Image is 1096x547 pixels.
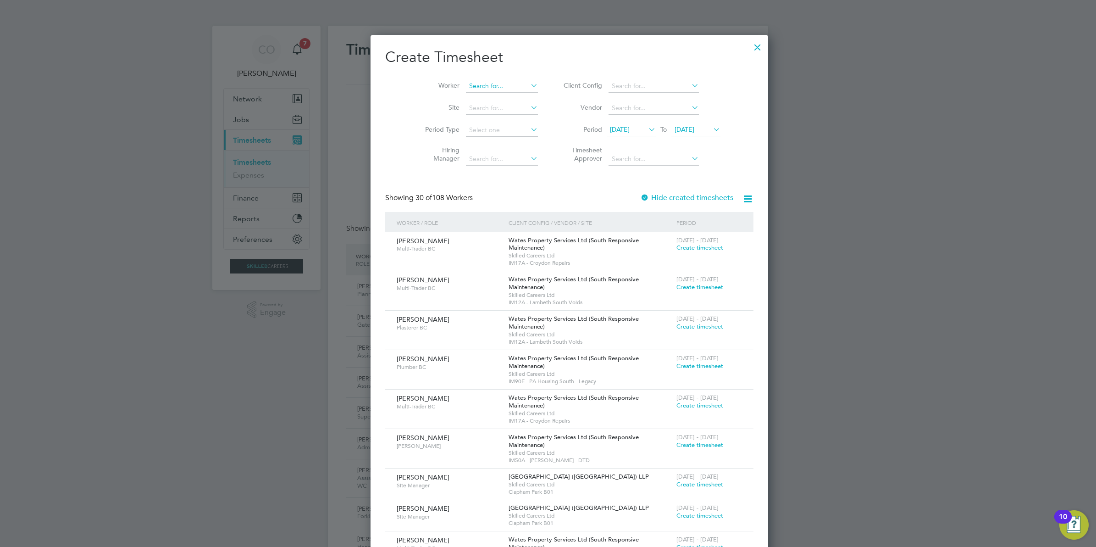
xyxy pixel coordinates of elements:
[509,299,672,306] span: IM12A - Lambeth South Voids
[385,193,475,203] div: Showing
[561,81,602,89] label: Client Config
[397,237,449,245] span: [PERSON_NAME]
[676,441,723,449] span: Create timesheet
[415,193,432,202] span: 30 of
[509,354,639,370] span: Wates Property Services Ltd (South Responsive Maintenance)
[509,410,672,417] span: Skilled Careers Ltd
[676,480,723,488] span: Create timesheet
[509,433,639,449] span: Wates Property Services Ltd (South Responsive Maintenance)
[509,481,672,488] span: Skilled Careers Ltd
[397,276,449,284] span: [PERSON_NAME]
[609,80,699,93] input: Search for...
[676,315,719,323] span: [DATE] - [DATE]
[509,252,672,259] span: Skilled Careers Ltd
[394,212,506,233] div: Worker / Role
[509,315,639,330] span: Wates Property Services Ltd (South Responsive Maintenance)
[509,512,672,519] span: Skilled Careers Ltd
[506,212,674,233] div: Client Config / Vendor / Site
[676,433,719,441] span: [DATE] - [DATE]
[676,283,723,291] span: Create timesheet
[676,402,723,409] span: Create timesheet
[415,193,473,202] span: 108 Workers
[676,354,719,362] span: [DATE] - [DATE]
[676,394,719,402] span: [DATE] - [DATE]
[418,81,459,89] label: Worker
[397,513,502,520] span: Site Manager
[509,370,672,378] span: Skilled Careers Ltd
[509,338,672,346] span: IM12A - Lambeth South Voids
[397,394,449,402] span: [PERSON_NAME]
[418,125,459,134] label: Period Type
[676,473,719,480] span: [DATE] - [DATE]
[1059,510,1089,540] button: Open Resource Center, 10 new notifications
[418,146,459,162] label: Hiring Manager
[509,473,649,480] span: [GEOGRAPHIC_DATA] ([GEOGRAPHIC_DATA]) LLP
[466,80,538,93] input: Search for...
[397,363,502,371] span: Plumber BC
[676,504,719,512] span: [DATE] - [DATE]
[610,125,630,134] span: [DATE]
[509,488,672,496] span: Clapham Park B01
[676,236,719,244] span: [DATE] - [DATE]
[466,124,538,137] input: Select one
[561,146,602,162] label: Timesheet Approver
[676,275,719,283] span: [DATE] - [DATE]
[509,394,639,409] span: Wates Property Services Ltd (South Responsive Maintenance)
[397,245,502,252] span: Multi-Trader BC
[397,434,449,442] span: [PERSON_NAME]
[466,102,538,115] input: Search for...
[561,125,602,134] label: Period
[418,103,459,112] label: Site
[658,123,670,135] span: To
[676,362,723,370] span: Create timesheet
[674,212,744,233] div: Period
[385,48,753,67] h2: Create Timesheet
[509,259,672,267] span: IM17A - Croydon Repairs
[509,275,639,291] span: Wates Property Services Ltd (South Responsive Maintenance)
[397,315,449,324] span: [PERSON_NAME]
[509,457,672,464] span: IM50A - [PERSON_NAME] - DTD
[397,285,502,292] span: Multi-Trader BC
[509,504,649,512] span: [GEOGRAPHIC_DATA] ([GEOGRAPHIC_DATA]) LLP
[509,236,639,252] span: Wates Property Services Ltd (South Responsive Maintenance)
[676,323,723,330] span: Create timesheet
[609,102,699,115] input: Search for...
[509,291,672,299] span: Skilled Careers Ltd
[397,536,449,544] span: [PERSON_NAME]
[397,504,449,513] span: [PERSON_NAME]
[609,153,699,166] input: Search for...
[509,331,672,338] span: Skilled Careers Ltd
[509,519,672,527] span: Clapham Park B01
[675,125,694,134] span: [DATE]
[676,244,723,251] span: Create timesheet
[509,449,672,457] span: Skilled Careers Ltd
[561,103,602,112] label: Vendor
[397,482,502,489] span: Site Manager
[509,417,672,424] span: IM17A - Croydon Repairs
[676,512,723,519] span: Create timesheet
[640,193,733,202] label: Hide created timesheets
[397,324,502,331] span: Plasterer BC
[676,536,719,543] span: [DATE] - [DATE]
[397,355,449,363] span: [PERSON_NAME]
[509,378,672,385] span: IM90E - PA Housing South - Legacy
[397,442,502,450] span: [PERSON_NAME]
[466,153,538,166] input: Search for...
[397,403,502,410] span: Multi-Trader BC
[397,473,449,481] span: [PERSON_NAME]
[1059,517,1067,529] div: 10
